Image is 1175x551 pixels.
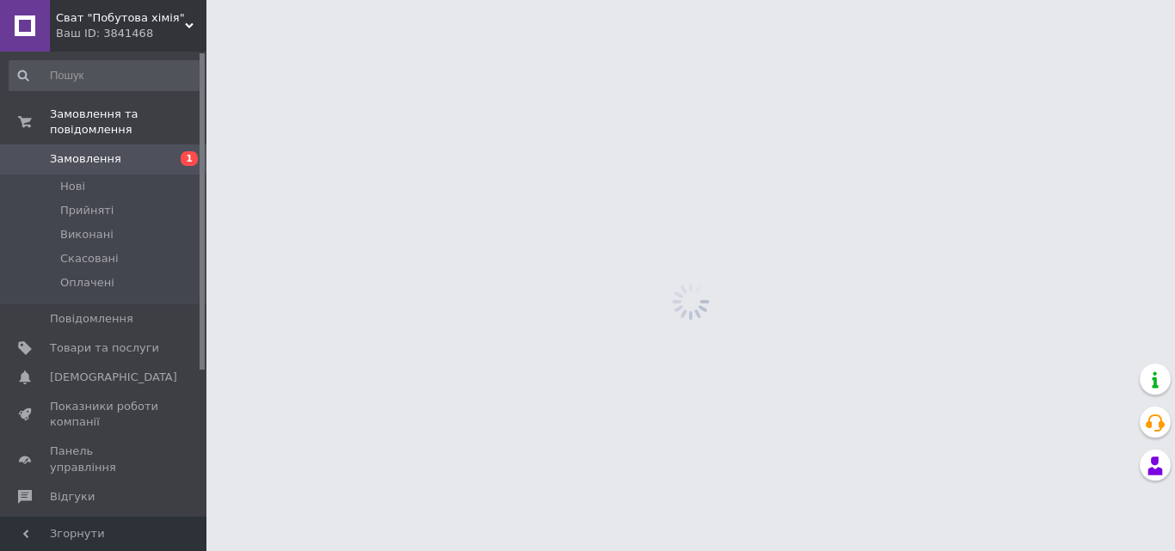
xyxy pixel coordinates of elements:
[50,444,159,474] span: Панель управління
[56,10,185,26] span: Сват "Побутова хімія"
[9,60,203,91] input: Пошук
[50,311,133,327] span: Повідомлення
[667,279,714,325] img: spinner_grey-bg-hcd09dd2d8f1a785e3413b09b97f8118e7.gif
[50,107,206,138] span: Замовлення та повідомлення
[50,399,159,430] span: Показники роботи компанії
[50,340,159,356] span: Товари та послуги
[181,151,198,166] span: 1
[50,370,177,385] span: [DEMOGRAPHIC_DATA]
[56,26,206,41] div: Ваш ID: 3841468
[50,489,95,505] span: Відгуки
[50,151,121,167] span: Замовлення
[60,251,119,266] span: Скасовані
[60,227,114,242] span: Виконані
[60,179,85,194] span: Нові
[60,203,114,218] span: Прийняті
[60,275,114,291] span: Оплачені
